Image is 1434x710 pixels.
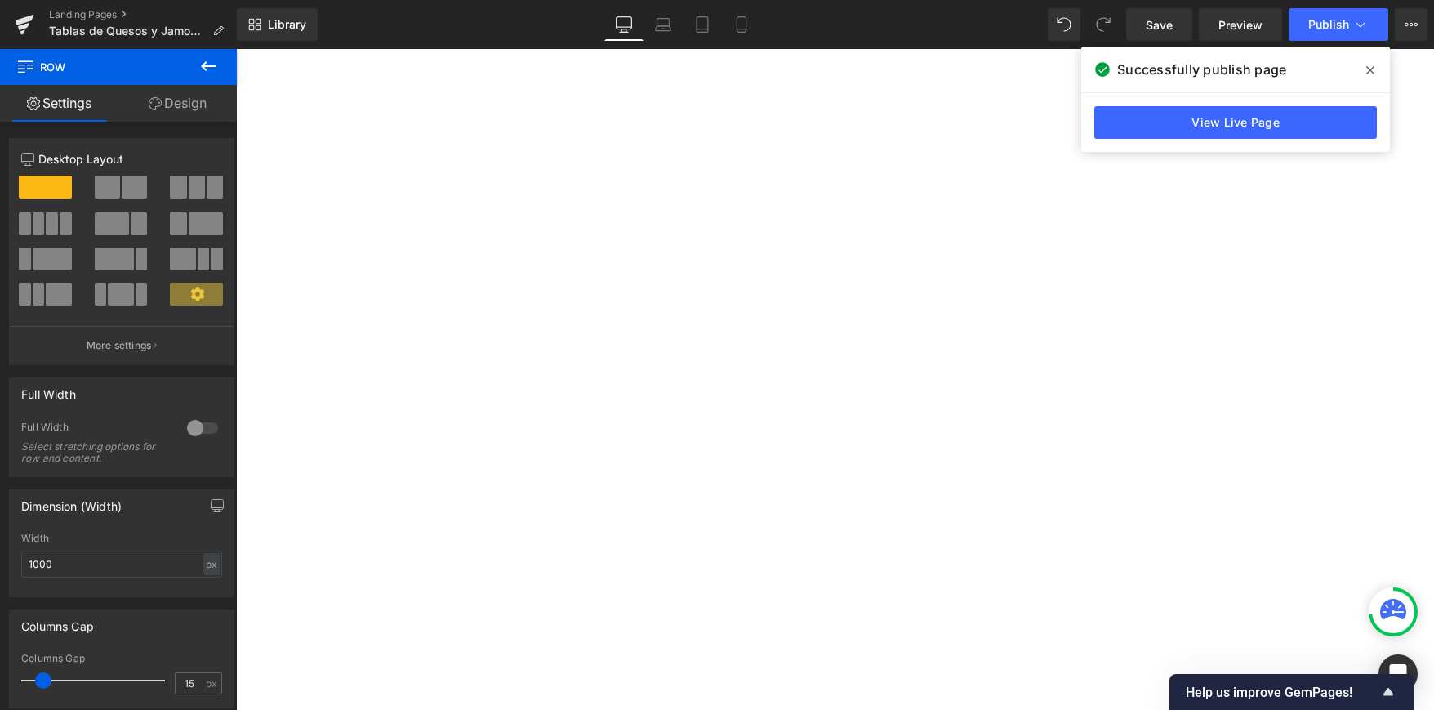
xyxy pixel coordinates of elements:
[1289,8,1388,41] button: Publish
[1117,60,1286,79] span: Successfully publish page
[722,8,761,41] a: Mobile
[1308,18,1349,31] span: Publish
[16,49,180,85] span: Row
[21,421,171,438] div: Full Width
[1378,654,1418,694] div: Open Intercom Messenger
[1094,106,1377,139] a: View Live Page
[1199,8,1282,41] a: Preview
[21,610,94,633] div: Columns Gap
[237,8,318,41] a: New Library
[87,338,152,353] p: More settings
[206,678,220,689] span: px
[1395,8,1427,41] button: More
[21,441,168,464] div: Select stretching options for row and content.
[604,8,644,41] a: Desktop
[1048,8,1080,41] button: Undo
[49,8,237,21] a: Landing Pages
[49,25,206,38] span: Tablas de Quesos y Jamones
[21,653,222,664] div: Columns Gap
[118,85,237,122] a: Design
[21,490,122,513] div: Dimension (Width)
[10,326,234,364] button: More settings
[21,533,222,544] div: Width
[1218,16,1263,33] span: Preview
[683,8,722,41] a: Tablet
[1186,682,1398,702] button: Show survey - Help us improve GemPages!
[268,17,306,32] span: Library
[1087,8,1120,41] button: Redo
[1186,685,1378,700] span: Help us improve GemPages!
[644,8,683,41] a: Laptop
[21,150,222,167] p: Desktop Layout
[21,551,222,578] input: auto
[203,553,220,575] div: px
[21,378,76,401] div: Full Width
[1146,16,1173,33] span: Save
